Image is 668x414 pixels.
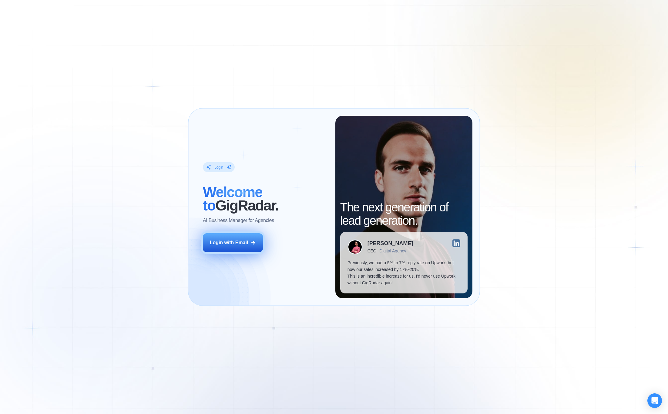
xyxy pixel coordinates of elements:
[368,241,413,246] div: [PERSON_NAME]
[379,248,406,253] div: Digital Agency
[368,248,376,253] div: CEO
[214,165,223,169] div: Login
[203,233,263,252] button: Login with Email
[203,184,262,214] span: Welcome to
[210,239,248,246] div: Login with Email
[340,200,468,227] h2: The next generation of lead generation.
[647,393,662,408] div: Open Intercom Messenger
[203,186,328,212] h2: ‍ GigRadar.
[203,217,274,224] p: AI Business Manager for Agencies
[347,259,460,286] p: Previously, we had a 5% to 7% reply rate on Upwork, but now our sales increased by 17%-20%. This ...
